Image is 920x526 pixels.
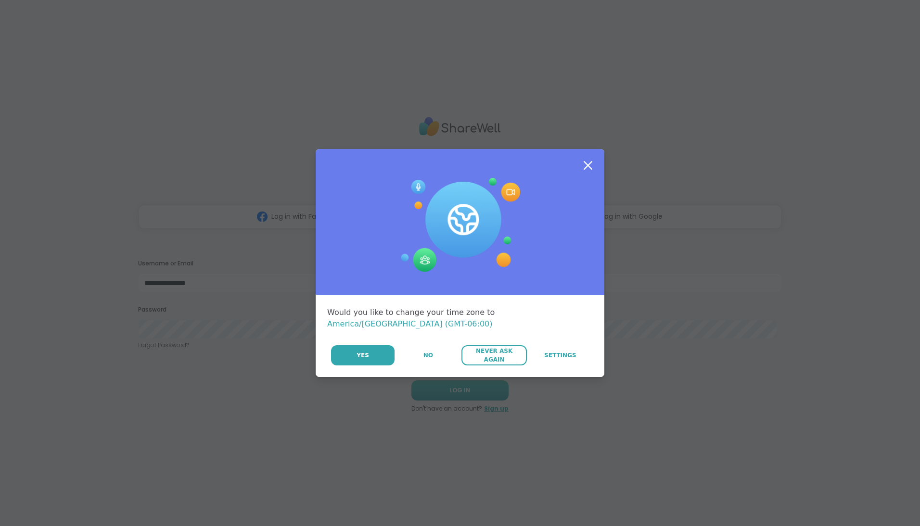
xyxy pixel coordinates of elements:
[423,351,433,360] span: No
[357,351,369,360] span: Yes
[396,345,460,365] button: No
[461,345,526,365] button: Never Ask Again
[331,345,395,365] button: Yes
[327,307,593,330] div: Would you like to change your time zone to
[400,178,520,272] img: Session Experience
[327,319,493,328] span: America/[GEOGRAPHIC_DATA] (GMT-06:00)
[466,347,522,364] span: Never Ask Again
[544,351,576,360] span: Settings
[528,345,593,365] a: Settings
